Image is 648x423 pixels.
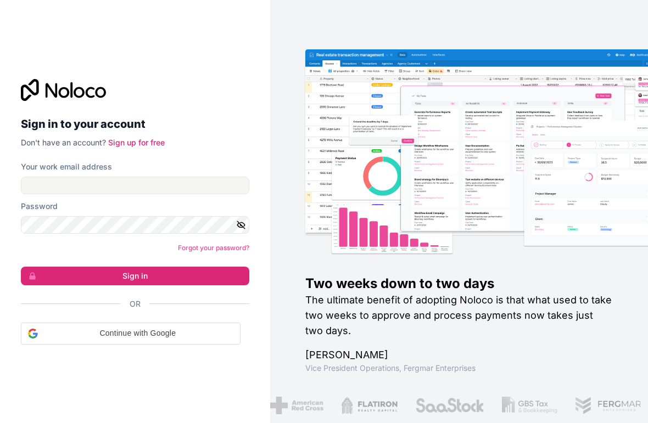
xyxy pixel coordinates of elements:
[21,216,249,234] input: Password
[21,114,249,134] h2: Sign in to your account
[21,161,112,172] label: Your work email address
[108,138,165,147] a: Sign up for free
[305,347,613,363] h1: [PERSON_NAME]
[21,267,249,285] button: Sign in
[305,363,613,374] h1: Vice President Operations , Fergmar Enterprises
[574,397,641,414] img: /assets/fergmar-CudnrXN5.png
[21,323,241,345] div: Continue with Google
[178,244,249,252] a: Forgot your password?
[21,177,249,194] input: Email address
[501,397,556,414] img: /assets/gbstax-C-GtDUiK.png
[42,328,233,339] span: Continue with Google
[21,138,106,147] span: Don't have an account?
[269,397,322,414] img: /assets/american-red-cross-BAupjrZR.png
[415,397,484,414] img: /assets/saastock-C6Zbiodz.png
[21,201,58,212] label: Password
[305,275,613,292] h1: Two weeks down to two days
[305,292,613,339] h2: The ultimate benefit of adopting Noloco is that what used to take two weeks to approve and proces...
[340,397,397,414] img: /assets/flatiron-C8eUkumj.png
[130,298,141,309] span: Or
